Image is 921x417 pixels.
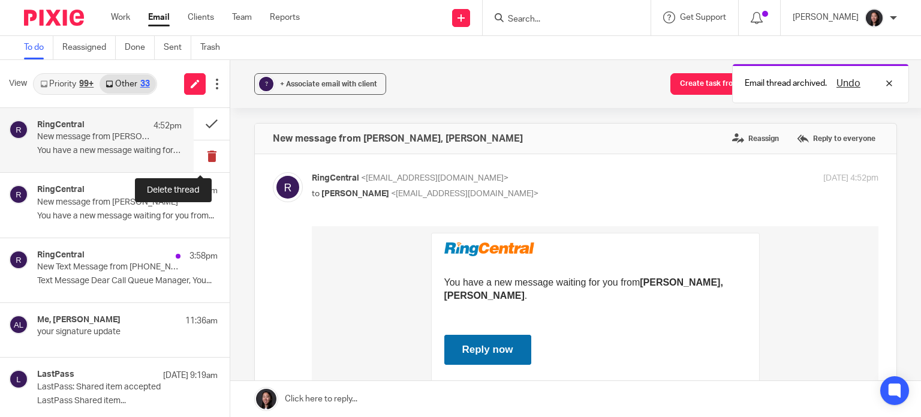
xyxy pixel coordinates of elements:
[125,36,155,59] a: Done
[133,109,219,139] a: Reply now
[9,315,28,334] img: svg%3E
[37,250,85,260] h4: RingCentral
[37,146,182,156] p: You have a new message waiting for you from...
[148,11,170,23] a: Email
[37,132,153,142] p: New message from [PERSON_NAME], [PERSON_NAME]
[259,77,273,91] div: ?
[833,76,864,91] button: Undo
[9,77,27,90] span: View
[270,11,300,23] a: Reports
[865,8,884,28] img: Lili%20square.jpg
[62,36,116,59] a: Reassigned
[37,197,182,208] p: New message from [PERSON_NAME]
[37,315,121,325] h4: Me, [PERSON_NAME]
[189,250,218,262] p: 3:58pm
[37,370,74,380] h4: LastPass
[232,11,252,23] a: Team
[185,315,218,327] p: 11:36am
[273,172,303,202] img: svg%3E
[24,36,53,59] a: To do
[79,80,94,88] div: 99+
[321,190,389,198] span: [PERSON_NAME]
[200,36,229,59] a: Trash
[37,120,85,130] h4: RingCentral
[361,174,508,182] span: <[EMAIL_ADDRESS][DOMAIN_NAME]>
[9,185,28,204] img: svg%3E
[37,276,218,286] p: Text Message Dear Call Queue Manager, You...
[189,185,218,197] p: 4:37pm
[37,185,85,195] h4: RingCentral
[280,80,377,88] span: + Associate email with client
[131,197,436,205] p: Sent via RingCentral · [STREET_ADDRESS][PERSON_NAME][PERSON_NAME]
[153,120,182,132] p: 4:52pm
[188,11,214,23] a: Clients
[164,36,191,59] a: Sent
[133,16,222,30] img: Glip Logo
[34,74,100,94] a: Priority99+
[794,130,878,148] label: Reply to everyone
[140,80,150,88] div: 33
[9,370,28,389] img: svg%3E
[273,133,523,145] h4: New message from [PERSON_NAME], [PERSON_NAME]
[312,190,320,198] span: to
[729,130,782,148] label: Reassign
[37,382,182,392] p: LastPass: Shared item accepted
[24,10,84,26] img: Pixie
[37,262,182,272] p: New Text Message from [PHONE_NUMBER] on [DATE] 3:58 PM
[111,11,130,23] a: Work
[312,174,359,182] span: RingCentral
[133,50,435,77] p: You have a new message waiting for you from .
[37,396,218,406] p: LastPass Shared item...
[823,172,878,185] p: [DATE] 4:52pm
[254,73,386,95] button: ? + Associate email with client
[745,77,827,89] p: Email thread archived.
[9,120,28,139] img: svg%3E
[37,327,182,337] p: your signature update
[100,74,155,94] a: Other33
[37,211,218,221] p: You have a new message waiting for you from...
[391,190,538,198] span: <[EMAIL_ADDRESS][DOMAIN_NAME]>
[9,250,28,269] img: svg%3E
[163,370,218,382] p: [DATE] 9:19am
